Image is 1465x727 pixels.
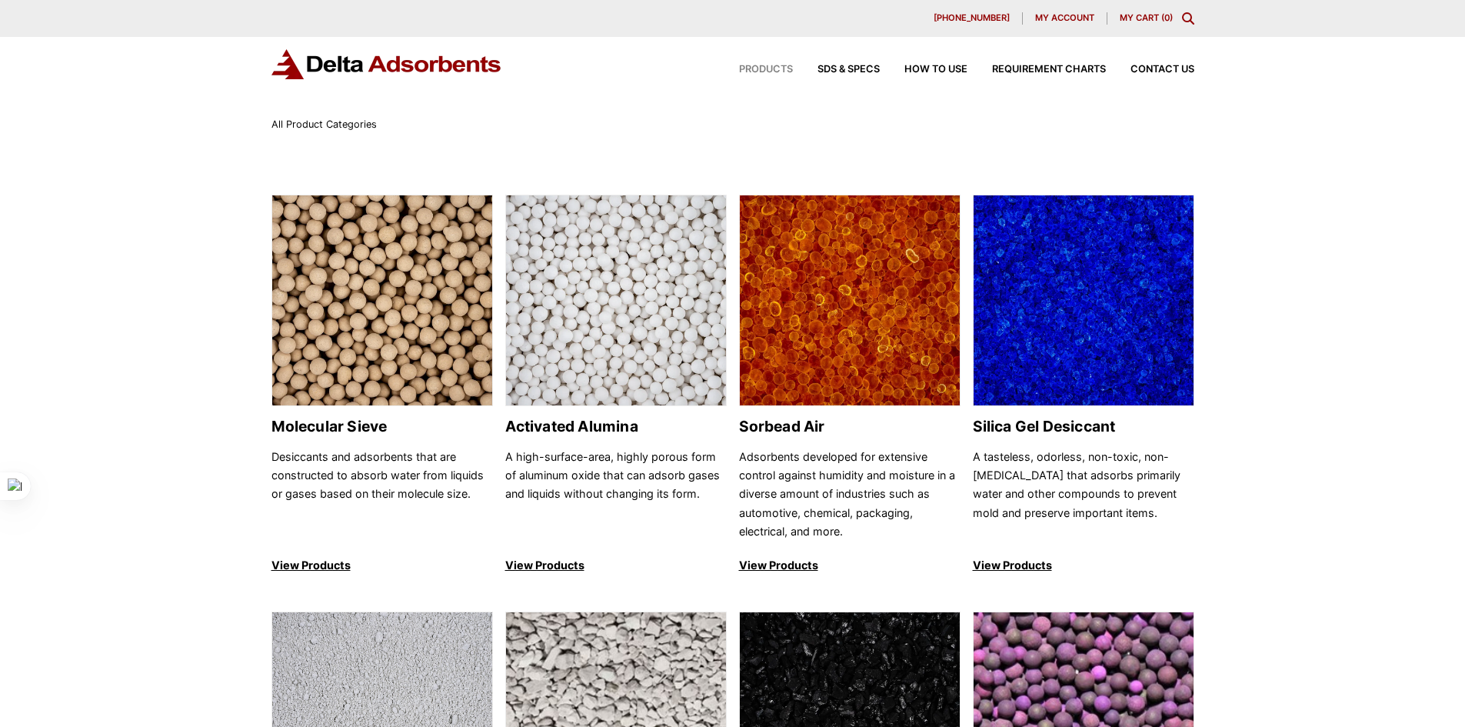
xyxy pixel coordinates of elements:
[1130,65,1194,75] span: Contact Us
[973,556,1194,575] p: View Products
[1164,12,1170,23] span: 0
[904,65,967,75] span: How to Use
[973,418,1194,435] h2: Silica Gel Desiccant
[1120,12,1173,23] a: My Cart (0)
[272,195,492,407] img: Molecular Sieve
[739,65,793,75] span: Products
[793,65,880,75] a: SDS & SPECS
[739,195,961,575] a: Sorbead Air Sorbead Air Adsorbents developed for extensive control against humidity and moisture ...
[505,556,727,575] p: View Products
[739,448,961,542] p: Adsorbents developed for extensive control against humidity and moisture in a diverse amount of i...
[1182,12,1194,25] div: Toggle Modal Content
[506,195,726,407] img: Activated Alumina
[739,556,961,575] p: View Products
[271,448,493,542] p: Desiccants and adsorbents that are constructed to absorb water from liquids or gases based on the...
[271,118,377,130] span: All Product Categories
[967,65,1106,75] a: Requirement Charts
[714,65,793,75] a: Products
[271,49,502,79] img: Delta Adsorbents
[880,65,967,75] a: How to Use
[973,195,1194,575] a: Silica Gel Desiccant Silica Gel Desiccant A tasteless, odorless, non-toxic, non-[MEDICAL_DATA] th...
[921,12,1023,25] a: [PHONE_NUMBER]
[505,195,727,575] a: Activated Alumina Activated Alumina A high-surface-area, highly porous form of aluminum oxide tha...
[1023,12,1107,25] a: My account
[505,418,727,435] h2: Activated Alumina
[740,195,960,407] img: Sorbead Air
[1035,14,1094,22] span: My account
[974,195,1194,407] img: Silica Gel Desiccant
[739,418,961,435] h2: Sorbead Air
[271,418,493,435] h2: Molecular Sieve
[1106,65,1194,75] a: Contact Us
[817,65,880,75] span: SDS & SPECS
[505,448,727,542] p: A high-surface-area, highly porous form of aluminum oxide that can adsorb gases and liquids witho...
[271,556,493,575] p: View Products
[271,195,493,575] a: Molecular Sieve Molecular Sieve Desiccants and adsorbents that are constructed to absorb water fr...
[992,65,1106,75] span: Requirement Charts
[973,448,1194,542] p: A tasteless, odorless, non-toxic, non-[MEDICAL_DATA] that adsorbs primarily water and other compo...
[934,14,1010,22] span: [PHONE_NUMBER]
